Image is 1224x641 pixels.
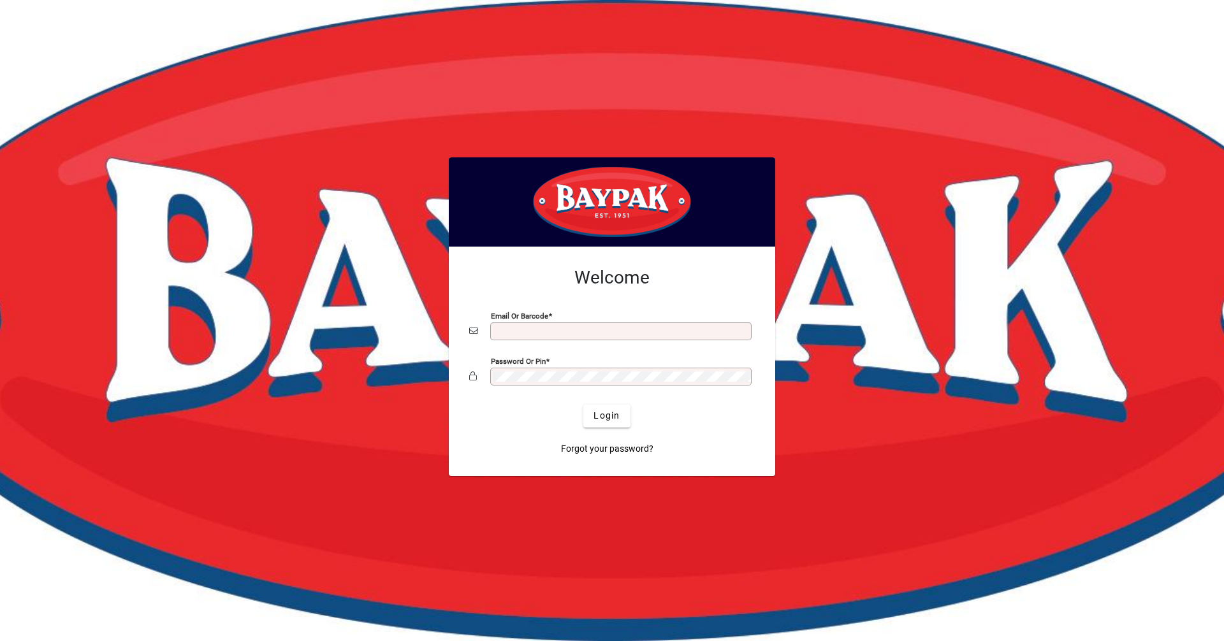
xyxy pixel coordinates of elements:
[491,356,546,365] mat-label: Password or Pin
[556,438,659,461] a: Forgot your password?
[491,311,548,320] mat-label: Email or Barcode
[469,267,755,289] h2: Welcome
[583,405,630,428] button: Login
[561,442,653,456] span: Forgot your password?
[594,409,620,422] span: Login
